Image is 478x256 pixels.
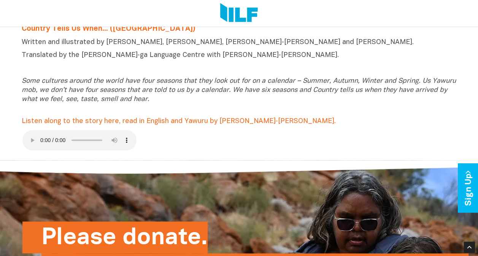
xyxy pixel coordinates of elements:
[22,38,457,47] p: Written and illustrated by [PERSON_NAME], [PERSON_NAME], [PERSON_NAME]‑[PERSON_NAME] and [PERSON_...
[22,51,457,60] p: Translated by the [PERSON_NAME]‑ga Language Centre with [PERSON_NAME]‑[PERSON_NAME].
[22,78,456,103] i: Some cultures around the world have four seasons that they look out for on a calendar – Summer, A...
[22,24,457,34] h3: Country Tells Us When... ([GEOGRAPHIC_DATA])
[22,118,336,125] span: Listen along to the story here, read in English and Yawuru by [PERSON_NAME]‑[PERSON_NAME].
[464,242,475,253] div: Scroll Back to Top
[220,3,258,24] img: Logo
